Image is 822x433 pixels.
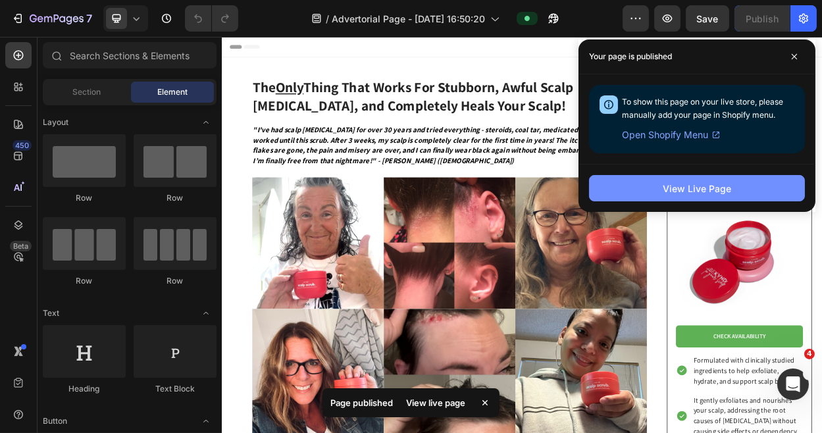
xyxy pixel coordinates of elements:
[43,275,126,287] div: Row
[647,389,716,399] div: CHECK AVAILABILITY
[598,205,765,372] img: gempages_487139829310555057-17102281-543f-45ec-899a-80866f6b58df.png
[386,185,559,358] img: gempages_487139829310555057-b896cd74-6501-4f4c-93f0-a8328f399e03.png
[598,380,765,409] a: CHECK AVAILABILITY
[195,303,217,324] span: Toggle open
[86,11,92,26] p: 7
[43,192,126,204] div: Row
[134,275,217,287] div: Row
[157,86,188,98] span: Element
[43,307,59,319] span: Text
[134,383,217,395] div: Text Block
[43,383,126,395] div: Heading
[43,42,217,68] input: Search Sections & Elements
[589,175,805,201] button: View Live Page
[777,369,809,400] iframe: Intercom live chat
[185,5,238,32] div: Undo/Redo
[5,5,98,32] button: 7
[622,127,708,143] span: Open Shopify Menu
[330,396,393,409] p: Page published
[697,13,719,24] span: Save
[73,86,101,98] span: Section
[195,411,217,432] span: Toggle open
[598,76,765,93] h2: Recommended:
[746,12,779,26] div: Publish
[631,171,731,197] img: gempages_487139829310555057-5eb4070f-cbac-4087-b359-0a9cca1892a9.png
[804,349,815,359] span: 4
[598,97,765,113] h2: 4.9 | 428 reviews
[622,97,783,120] span: To show this page on your live store, please manually add your page in Shopify menu.
[222,37,822,433] iframe: Design area
[599,153,763,168] p: The last treatment your scalp will ever need.
[734,5,790,32] button: Publish
[195,112,217,133] span: Toggle open
[589,50,672,63] p: Your page is published
[43,415,67,427] span: Button
[43,116,68,128] span: Layout
[686,5,729,32] button: Save
[599,136,763,151] p: Revive + Restore Scalp Scrub
[326,12,329,26] span: /
[398,394,473,412] div: View live page
[332,12,485,26] span: Advertorial Page - [DATE] 16:50:20
[134,192,217,204] div: Row
[13,140,32,151] div: 450
[663,182,731,195] div: View Live Page
[10,241,32,251] div: Beta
